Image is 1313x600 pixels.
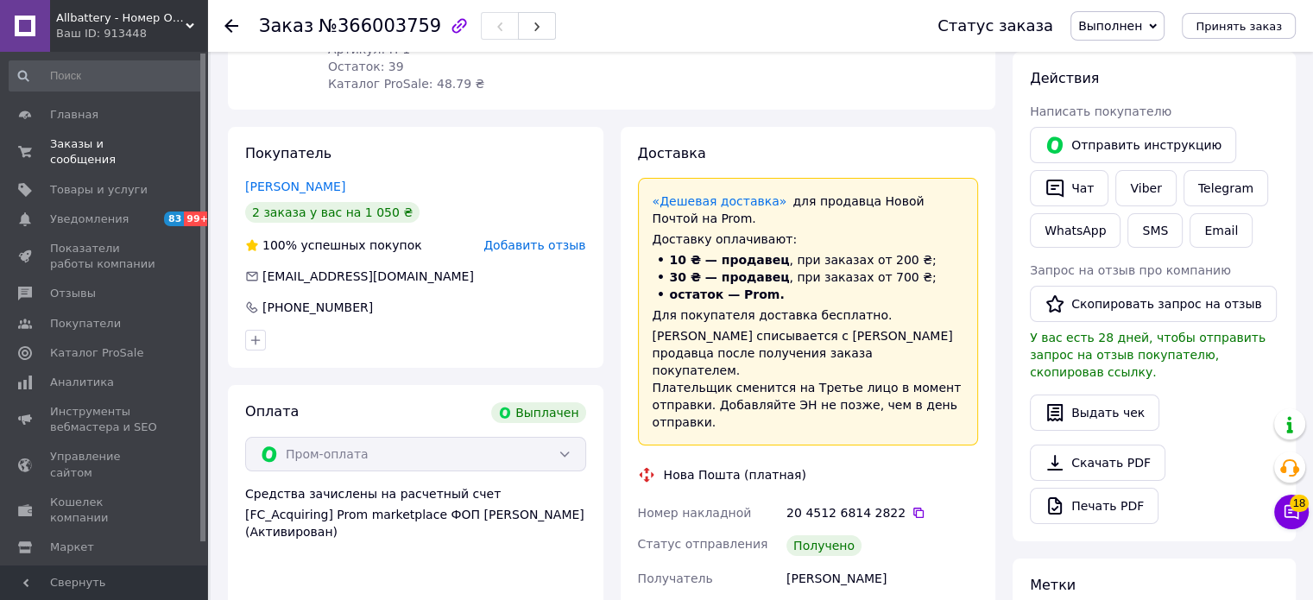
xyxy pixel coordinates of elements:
[245,180,345,193] a: [PERSON_NAME]
[9,60,204,92] input: Поиск
[1115,170,1176,206] a: Viber
[245,237,422,254] div: успешных покупок
[50,107,98,123] span: Главная
[653,306,964,324] div: Для покупателя доставка бесплатно.
[1030,170,1108,206] button: Чат
[1030,331,1266,379] span: У вас есть 28 дней, чтобы отправить запрос на отзыв покупателю, скопировав ссылку.
[50,212,129,227] span: Уведомления
[319,16,441,36] span: №366003759
[50,241,160,272] span: Показатели работы компании
[328,77,484,91] span: Каталог ProSale: 48.79 ₴
[1030,395,1159,431] button: Выдать чек
[328,42,410,56] span: Артикул: H-1
[224,17,238,35] div: Вернуться назад
[670,270,790,284] span: 30 ₴ — продавец
[1030,213,1120,248] a: WhatsApp
[1196,20,1282,33] span: Принять заказ
[653,231,964,248] div: Доставку оплачивают:
[328,60,404,73] span: Остаток: 39
[1184,170,1268,206] a: Telegram
[259,16,313,36] span: Заказ
[50,495,160,526] span: Кошелек компании
[786,535,862,556] div: Получено
[184,212,212,226] span: 99+
[638,572,713,585] span: Получатель
[1030,127,1236,163] button: Отправить инструкцию
[1078,19,1142,33] span: Выполнен
[491,402,585,423] div: Выплачен
[653,193,964,227] div: для продавца Новой Почтой на Prom.
[262,269,474,283] span: [EMAIL_ADDRESS][DOMAIN_NAME]
[786,504,978,521] div: 20 4512 6814 2822
[483,238,585,252] span: Добавить отзыв
[245,403,299,420] span: Оплата
[670,287,785,301] span: остаток — Prom.
[670,253,790,267] span: 10 ₴ — продавец
[245,202,420,223] div: 2 заказа у вас на 1 050 ₴
[653,251,964,268] li: , при заказах от 200 ₴;
[783,563,982,594] div: [PERSON_NAME]
[245,485,586,540] div: Средства зачислены на расчетный счет
[50,449,160,480] span: Управление сайтом
[245,506,586,540] div: [FC_Acquiring] Prom marketplace ФОП [PERSON_NAME] (Активирован)
[261,299,375,316] div: [PHONE_NUMBER]
[245,145,331,161] span: Покупатель
[653,268,964,286] li: , при заказах от 700 ₴;
[638,537,768,551] span: Статус отправления
[660,466,811,483] div: Нова Пошта (платная)
[937,17,1053,35] div: Статус заказа
[638,506,752,520] span: Номер накладной
[1030,263,1231,277] span: Запрос на отзыв про компанию
[50,345,143,361] span: Каталог ProSale
[1030,488,1158,524] a: Печать PDF
[50,375,114,390] span: Аналитика
[653,194,787,208] a: «Дешевая доставка»
[50,316,121,332] span: Покупатели
[653,327,964,431] div: [PERSON_NAME] списывается с [PERSON_NAME] продавца после получения заказа покупателем. Плательщик...
[50,404,160,435] span: Инструменты вебмастера и SEO
[1290,495,1309,512] span: 18
[638,145,706,161] span: Доставка
[1190,213,1253,248] button: Email
[1030,104,1171,118] span: Написать покупателю
[50,136,160,167] span: Заказы и сообщения
[1030,70,1099,86] span: Действия
[50,182,148,198] span: Товары и услуги
[1030,445,1165,481] a: Скачать PDF
[56,10,186,26] span: Allbattery - Номер Один в Украине в Области Аккумуляторов для Ноутбуков.
[262,238,297,252] span: 100%
[1030,286,1277,322] button: Скопировать запрос на отзыв
[56,26,207,41] div: Ваш ID: 913448
[1182,13,1296,39] button: Принять заказ
[1127,213,1183,248] button: SMS
[1274,495,1309,529] button: Чат с покупателем18
[50,540,94,555] span: Маркет
[164,212,184,226] span: 83
[50,286,96,301] span: Отзывы
[1030,577,1076,593] span: Метки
